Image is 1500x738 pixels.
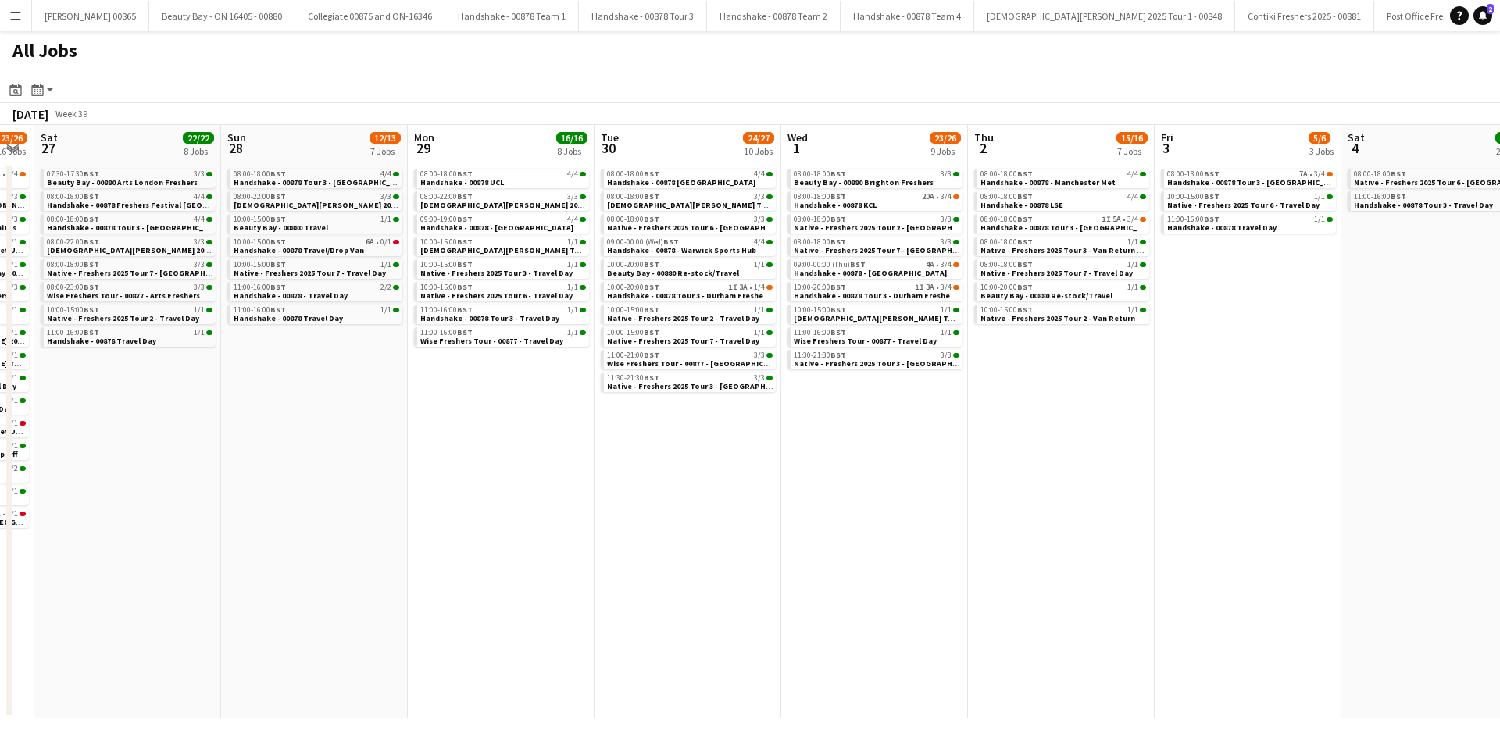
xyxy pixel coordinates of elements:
a: 08:00-18:00BST4/4Handshake - 00878 [GEOGRAPHIC_DATA] [607,169,773,187]
span: BST [270,237,286,247]
span: Lady Garden 2025 Tour 2 - 00848 - Loughborough University [234,200,534,210]
div: 08:00-18:00BST1I5A•3/4Handshake - 00878 Tour 3 - [GEOGRAPHIC_DATA] Onsite Day 1 [974,214,1149,237]
span: BST [1204,191,1220,201]
span: 1/1 [1127,283,1138,291]
span: 4/4 [754,170,765,178]
button: Handshake - 00878 Team 4 [841,1,974,31]
a: 10:00-20:00BST1I3A•3/4Handshake - 00878 Tour 3 - Durham Freshers Day 2 [794,282,959,300]
span: 07:30-17:30 [47,170,99,178]
span: Handshake - 00878 Tour 3 - Newcastle University Onsite Day 1 [980,223,1207,233]
span: 08:00-18:00 [47,261,99,269]
span: 20A [922,193,934,201]
span: 3/3 [194,170,205,178]
div: 07:30-17:30BST3/3Beauty Bay - 00880 Arts London Freshers [41,169,216,191]
span: 1/4 [754,283,765,291]
a: 08:00-18:00BST3/3Native - Freshers 2025 Tour 6 - [GEOGRAPHIC_DATA] [607,214,773,232]
span: 4/4 [754,238,765,246]
a: 10:00-15:00BST1/1Native - Freshers 2025 Tour 7 - Travel Day [234,259,399,277]
a: 08:00-18:00BST4/4Handshake - 00878 Tour 3 - [GEOGRAPHIC_DATA] Freshers Day 2 [234,169,399,187]
div: 10:00-15:00BST1/1Native - Freshers 2025 Tour 3 - Travel Day [414,259,589,282]
span: Native - Freshers 2025 Tour 3 - Van Return Day [980,245,1151,255]
div: • [607,283,773,291]
span: Handshake - 00878 LSE [980,200,1063,210]
span: 10:00-15:00 [234,238,286,246]
a: 11:00-16:00BST1/1Handshake - 00878 Tour 3 - Travel Day [420,305,586,323]
span: 3/3 [194,283,205,291]
span: Handshake - 00878 KCL [794,200,877,210]
a: 10:00-20:00BST1/1Beauty Bay - 00880 Re-stock/Travel [607,259,773,277]
span: 1/1 [567,261,578,269]
span: 1/1 [194,306,205,314]
span: Native - Freshers 2025 Tour 7 - University of Arts London Day 1 [47,268,290,278]
button: [PERSON_NAME] 00865 [32,1,149,31]
span: Handshake - 00878 Tour 3 - Durham Freshers Day 1 [607,291,791,301]
div: 08:00-18:00BST4/4Handshake - 00878 Tour 3 - [GEOGRAPHIC_DATA] Freshers Day 2 [227,169,402,191]
a: 10:00-15:00BST1/1Beauty Bay - 00880 Travel [234,214,399,232]
span: 0/1 [380,238,391,246]
span: BST [1204,214,1220,224]
div: 08:00-18:00BST1/1Native - Freshers 2025 Tour 3 - Van Return Day [974,237,1149,259]
span: Handshake - 00878 Travel/Drop Van [234,245,364,255]
span: 4/4 [194,193,205,201]
span: BST [1017,214,1033,224]
span: BST [270,282,286,292]
div: 10:00-15:00BST1/1Native - Freshers 2025 Tour 2 - Travel Day [41,305,216,327]
div: • [234,238,399,246]
span: Lady Garden 2025 Tour 2 - 00848 - University of Bristol [47,245,348,255]
span: 4/4 [567,170,578,178]
span: 7A [1299,170,1308,178]
span: 3A [739,283,748,291]
span: 09:00-19:00 [420,216,473,223]
span: Handshake - 00878 - Warwick [420,223,573,233]
span: 08:00-18:00 [420,170,473,178]
a: 08:00-18:00BST4/4Handshake - 00878 Freshers Festival [GEOGRAPHIC_DATA] [47,191,212,209]
a: 08:00-18:00BST4/4Handshake - 00878 Tour 3 - [GEOGRAPHIC_DATA] Freshers Day 1 [47,214,212,232]
div: • [794,283,959,291]
span: 08:00-18:00 [607,216,659,223]
span: 08:00-18:00 [794,170,846,178]
span: BST [270,214,286,224]
span: BST [1017,237,1033,247]
span: Handshake - 00878 Tour 3 - Loughborough Freshers Day 1 [47,223,280,233]
span: 09:00-00:00 (Thu) [794,261,866,269]
a: 08:00-18:00BST1/1Native - Freshers 2025 Tour 7 - Travel Day [980,259,1146,277]
a: 2 [1473,6,1492,25]
span: Native - Freshers 2025 Tour 2 - University of Bolton [794,223,1048,233]
span: BST [270,259,286,269]
div: 08:00-18:00BST4/4Handshake - 00878 Tour 3 - [GEOGRAPHIC_DATA] Freshers Day 1 [41,214,216,237]
span: BST [84,214,99,224]
a: 10:00-15:00BST1/1Native - Freshers 2025 Tour 3 - Travel Day [420,259,586,277]
div: 08:00-18:00BST3/3Native - Freshers 2025 Tour 6 - [GEOGRAPHIC_DATA] [601,214,776,237]
div: 08:00-18:00BST3/3Beauty Bay - 00880 Brighton Freshers [787,169,962,191]
span: 08:00-18:00 [980,170,1033,178]
span: 08:00-23:00 [47,283,99,291]
span: 3/3 [194,261,205,269]
span: 08:00-22:00 [47,238,99,246]
a: 08:00-18:00BST4/4Handshake - 00878 - Manchester Met [980,169,1146,187]
span: BST [1204,169,1220,179]
a: 10:00-15:00BST1/1[DEMOGRAPHIC_DATA][PERSON_NAME] Tour 1 - 00848 - Travel Day [794,305,959,323]
span: Handshake - 00878 Travel Day [1167,223,1277,233]
div: 08:00-18:00BST3/3Native - Freshers 2025 Tour 2 - [GEOGRAPHIC_DATA][PERSON_NAME] [787,214,962,237]
div: • [980,216,1146,223]
span: Lady Garden Tour 1 - 00848 - Imperial College [607,200,891,210]
button: Handshake - 00878 Team 1 [445,1,579,31]
span: BST [644,282,659,292]
div: 10:00-20:00BST1I3A•3/4Handshake - 00878 Tour 3 - Durham Freshers Day 2 [787,282,962,305]
span: BST [1017,305,1033,315]
a: 10:00-15:00BST1/1Native - Freshers 2025 Tour 2 - Van Return [980,305,1146,323]
div: 10:00-15:00BST1/1Native - Freshers 2025 Tour 6 - Travel Day [414,282,589,305]
span: 4/4 [194,216,205,223]
span: BST [84,282,99,292]
span: 10:00-15:00 [1167,193,1220,201]
div: 08:00-18:00BST4/4Handshake - 00878 UCL [414,169,589,191]
span: Handshake - 00878 UCL [420,177,504,187]
span: 10:00-15:00 [607,306,659,314]
span: 09:00-00:00 (Wed) [607,238,679,246]
span: 3/3 [194,238,205,246]
div: 10:00-20:00BST1I3A•1/4Handshake - 00878 Tour 3 - Durham Freshers Day 1 [601,282,776,305]
span: BST [84,305,99,315]
span: 08:00-18:00 [794,216,846,223]
span: 11:00-16:00 [1167,216,1220,223]
span: 3/4 [941,283,952,291]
